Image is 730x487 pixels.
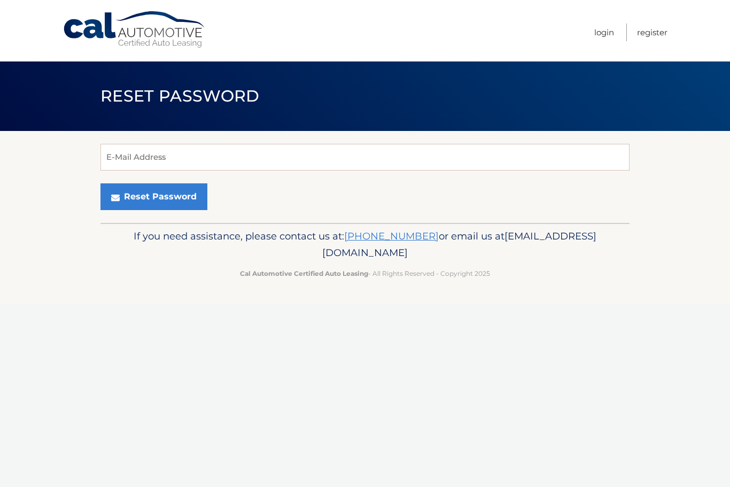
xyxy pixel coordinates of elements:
p: - All Rights Reserved - Copyright 2025 [107,268,623,279]
a: Cal Automotive [63,11,207,49]
a: Login [594,24,614,41]
a: [PHONE_NUMBER] [344,230,439,242]
strong: Cal Automotive Certified Auto Leasing [240,269,368,277]
button: Reset Password [100,183,207,210]
span: Reset Password [100,86,259,106]
a: Register [637,24,667,41]
p: If you need assistance, please contact us at: or email us at [107,228,623,262]
input: E-Mail Address [100,144,630,171]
